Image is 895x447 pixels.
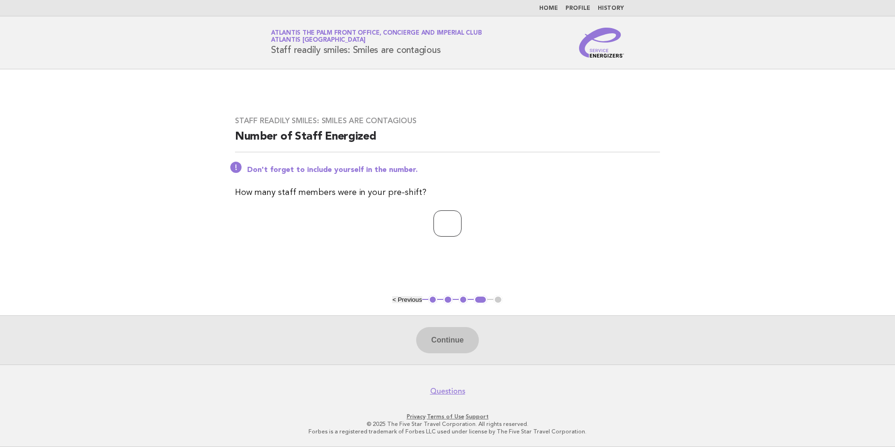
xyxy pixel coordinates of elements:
[271,30,482,43] a: Atlantis The Palm Front Office, Concierge and Imperial ClubAtlantis [GEOGRAPHIC_DATA]
[430,387,465,396] a: Questions
[271,30,482,55] h1: Staff readily smiles: Smiles are contagious
[579,28,624,58] img: Service Energizers
[474,295,487,305] button: 4
[427,413,464,420] a: Terms of Use
[443,295,453,305] button: 2
[161,413,734,420] p: · ·
[247,165,660,175] p: Don't forget to include yourself in the number.
[598,6,624,11] a: History
[161,420,734,428] p: © 2025 The Five Star Travel Corporation. All rights reserved.
[466,413,489,420] a: Support
[459,295,468,305] button: 3
[565,6,590,11] a: Profile
[235,186,660,199] p: How many staff members were in your pre-shift?
[539,6,558,11] a: Home
[392,296,422,303] button: < Previous
[407,413,425,420] a: Privacy
[271,37,366,44] span: Atlantis [GEOGRAPHIC_DATA]
[161,428,734,435] p: Forbes is a registered trademark of Forbes LLC used under license by The Five Star Travel Corpora...
[235,116,660,126] h3: Staff readily smiles: Smiles are contagious
[235,129,660,152] h2: Number of Staff Energized
[428,295,438,305] button: 1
